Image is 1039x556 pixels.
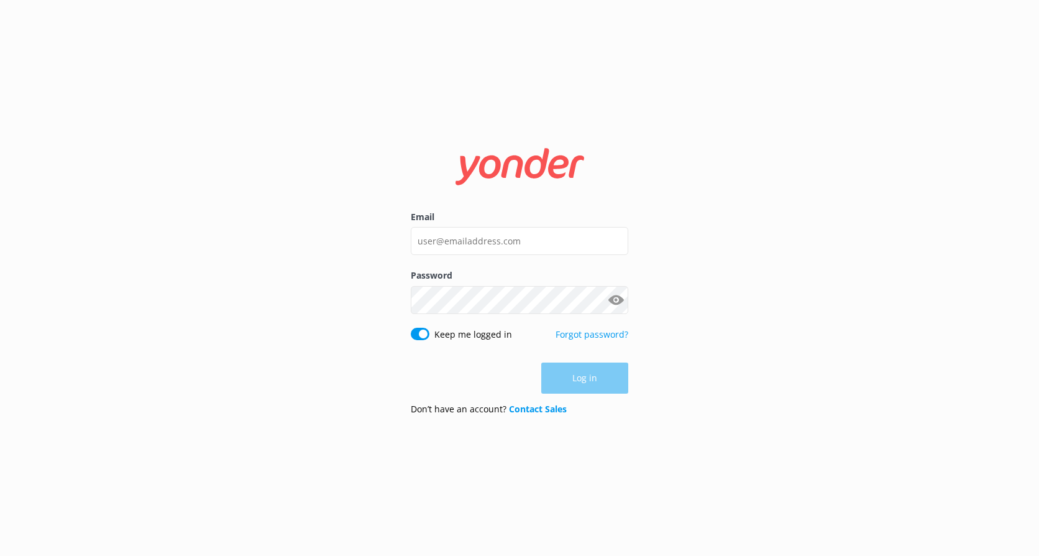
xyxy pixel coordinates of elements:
[411,210,628,224] label: Email
[434,328,512,341] label: Keep me logged in
[509,403,567,415] a: Contact Sales
[556,328,628,340] a: Forgot password?
[411,269,628,282] label: Password
[411,227,628,255] input: user@emailaddress.com
[411,402,567,416] p: Don’t have an account?
[603,287,628,312] button: Show password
